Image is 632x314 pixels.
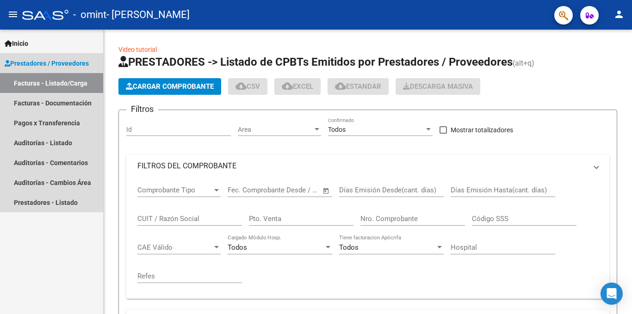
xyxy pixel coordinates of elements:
div: Open Intercom Messenger [601,283,623,305]
span: - omint [73,5,106,25]
span: (alt+q) [513,59,534,68]
div: FILTROS DEL COMPROBANTE [126,177,609,299]
span: Descarga Masiva [403,82,473,91]
span: Todos [328,126,346,133]
mat-icon: person [613,9,625,20]
span: Mostrar totalizadores [451,124,513,135]
button: Cargar Comprobante [118,78,221,95]
mat-panel-title: FILTROS DEL COMPROBANTE [137,161,587,171]
span: Cargar Comprobante [126,82,214,91]
mat-expansion-panel-header: FILTROS DEL COMPROBANTE [126,155,609,177]
span: Inicio [5,38,28,49]
app-download-masive: Descarga masiva de comprobantes (adjuntos) [396,78,480,95]
h3: Filtros [126,103,158,116]
button: EXCEL [274,78,321,95]
span: Comprobante Tipo [137,186,212,194]
a: Video tutorial [118,46,157,53]
mat-icon: menu [7,9,19,20]
span: - [PERSON_NAME] [106,5,190,25]
span: Todos [339,243,359,252]
button: Estandar [328,78,389,95]
button: CSV [228,78,267,95]
mat-icon: cloud_download [235,80,247,92]
span: EXCEL [282,82,313,91]
span: Prestadores / Proveedores [5,58,89,68]
span: CSV [235,82,260,91]
span: Estandar [335,82,381,91]
span: CAE Válido [137,243,212,252]
mat-icon: cloud_download [282,80,293,92]
button: Open calendar [321,185,332,196]
input: Fecha inicio [228,186,265,194]
button: Descarga Masiva [396,78,480,95]
span: Todos [228,243,247,252]
input: Fecha fin [273,186,318,194]
span: PRESTADORES -> Listado de CPBTs Emitidos por Prestadores / Proveedores [118,55,513,68]
span: Area [238,126,313,134]
mat-icon: cloud_download [335,80,346,92]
